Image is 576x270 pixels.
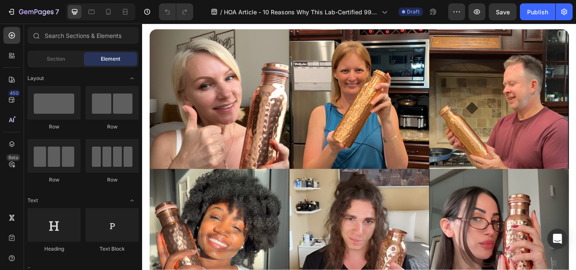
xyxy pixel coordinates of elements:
span: Layout [27,75,44,82]
span: Toggle open [125,72,139,85]
div: Row [86,176,139,184]
button: Publish [520,3,555,20]
div: Open Intercom Messenger [547,229,568,249]
button: 7 [3,3,63,20]
div: Text Block [86,245,139,253]
span: Toggle open [125,194,139,207]
div: Heading [27,245,81,253]
span: / [220,8,222,16]
button: Save [489,3,517,20]
span: Section [47,55,65,63]
div: Publish [527,8,548,16]
div: Row [27,123,81,131]
div: Undo/Redo [159,3,193,20]
div: Beta [6,154,20,161]
span: Draft [407,8,420,16]
input: Search Sections & Elements [27,27,139,44]
div: Row [86,123,139,131]
span: HOA Article - 10 Reasons Why This Lab-Certified 99.9% Pure Copper Water Bottle... [224,8,378,16]
div: 450 [8,90,20,96]
div: Row [27,176,81,184]
p: 7 [55,7,59,17]
iframe: Design area [142,24,576,270]
span: Text [27,197,38,204]
span: Element [101,55,120,63]
span: Save [496,8,510,16]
